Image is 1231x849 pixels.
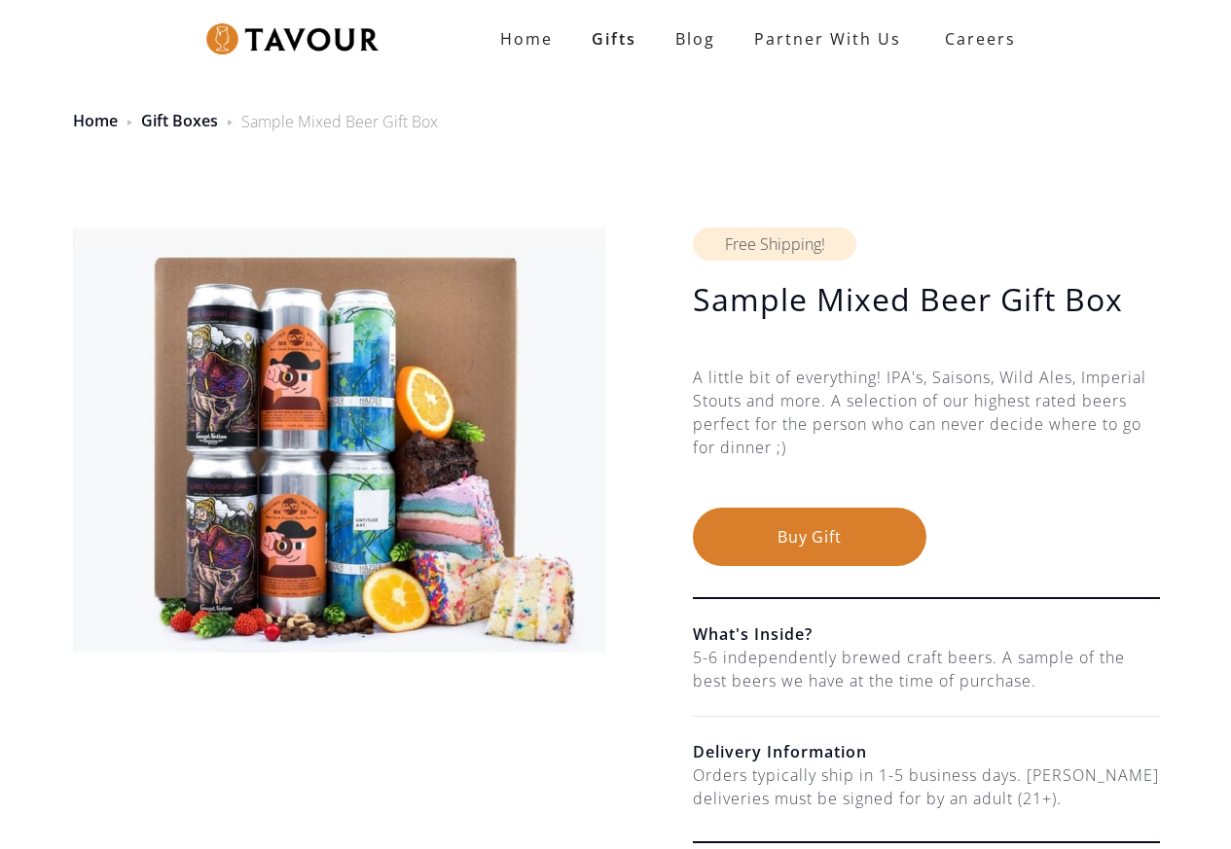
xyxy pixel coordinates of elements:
h6: Delivery Information [693,740,1160,763]
h6: What's Inside? [693,622,1160,646]
strong: Home [500,28,553,50]
div: Sample Mixed Beer Gift Box [241,110,438,133]
div: Orders typically ship in 1-5 business days. [PERSON_NAME] deliveries must be signed for by an adu... [693,763,1160,810]
a: Home [481,19,572,58]
button: Buy Gift [693,508,926,566]
a: partner with us [735,19,921,58]
a: Gift Boxes [141,110,218,131]
a: Blog [656,19,735,58]
a: Careers [921,12,1031,66]
div: A little bit of everything! IPA's, Saisons, Wild Ales, Imperial Stouts and more. A selection of o... [693,366,1160,508]
a: Gifts [572,19,656,58]
a: Home [73,110,118,131]
div: 5-6 independently brewed craft beers. A sample of the best beers we have at the time of purchase. [693,646,1160,692]
div: Free Shipping! [693,228,856,261]
strong: Careers [945,19,1016,58]
h1: Sample Mixed Beer Gift Box [693,280,1160,319]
